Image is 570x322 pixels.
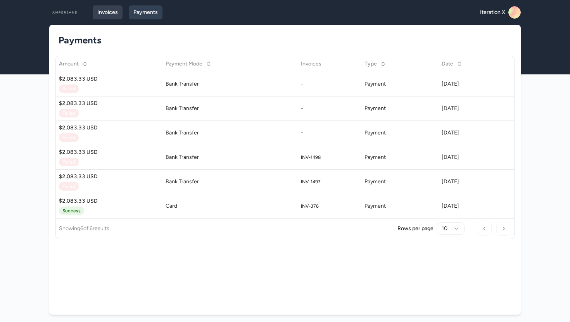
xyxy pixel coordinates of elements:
[437,58,467,70] button: Date
[301,203,319,209] div: INV-376
[301,80,358,88] div: -
[480,6,521,19] a: Iteration X
[364,202,435,210] div: payment
[364,105,435,112] div: payment
[59,133,79,142] span: Failed
[59,100,159,107] div: $2,083.33 USD
[364,129,435,137] div: payment
[166,60,202,68] span: Payment Mode
[364,80,435,88] div: payment
[161,58,216,70] button: Payment Mode
[166,129,295,137] div: Bank Transfer
[364,153,435,161] div: payment
[298,56,361,72] th: Invoices
[442,153,511,161] div: [DATE]
[59,109,79,117] span: Failed
[93,5,123,19] a: Invoices
[166,153,295,161] div: Bank Transfer
[166,202,295,210] div: Card
[480,9,505,16] span: Iteration X
[442,105,511,112] div: [DATE]
[59,75,159,83] div: $2,083.33 USD
[54,58,93,70] button: Amount
[59,148,159,156] div: $2,083.33 USD
[59,60,79,68] span: Amount
[166,80,295,88] div: Bank Transfer
[442,129,511,137] div: [DATE]
[364,60,377,68] span: Type
[166,178,295,186] div: Bank Transfer
[59,173,159,181] div: $2,083.33 USD
[59,197,159,205] div: $2,083.33 USD
[360,58,391,70] button: Type
[301,179,321,185] div: INV-1497
[59,158,79,166] span: Failed
[442,60,453,68] span: Date
[59,225,109,232] p: Showing 6 of 6 results
[364,178,435,186] div: payment
[59,84,79,93] span: Failed
[59,207,84,215] span: Success
[301,154,321,160] div: INV-1498
[301,105,358,112] div: -
[59,34,505,46] h1: Payments
[129,5,162,19] a: Payments
[442,202,511,210] div: [DATE]
[442,178,511,186] div: [DATE]
[59,124,159,132] div: $2,083.33 USD
[397,225,434,232] p: Rows per page
[166,105,295,112] div: Bank Transfer
[52,6,77,19] img: logo_1730802395.png
[442,80,511,88] div: [DATE]
[59,182,79,191] span: Failed
[301,129,358,137] div: -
